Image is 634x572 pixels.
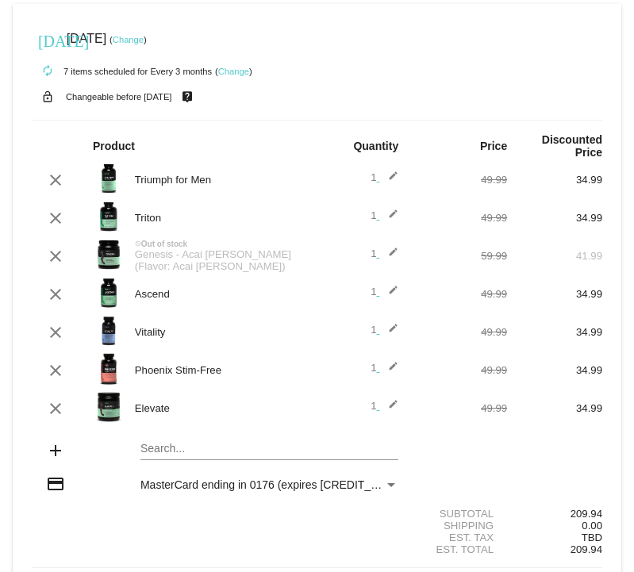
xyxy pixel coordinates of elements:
span: 1 [371,286,398,298]
mat-icon: lock_open [38,86,57,107]
span: 1 [371,248,398,259]
div: 34.99 [507,288,602,300]
mat-icon: edit [379,247,398,266]
mat-icon: edit [379,323,398,342]
small: 7 items scheduled for Every 3 months [32,67,212,76]
div: 209.94 [507,508,602,520]
mat-icon: clear [46,399,65,418]
a: Change [113,35,144,44]
mat-icon: edit [379,171,398,190]
div: 59.99 [412,250,507,262]
div: Phoenix Stim-Free [127,364,317,376]
img: genesis-acai-berry.png [93,239,125,271]
div: Vitality [127,326,317,338]
img: Image-1-Vitality-1000x1000-1.png [93,315,125,347]
div: 49.99 [412,364,507,376]
div: 49.99 [412,402,507,414]
mat-icon: clear [46,323,65,342]
span: 1 [371,324,398,336]
small: Changeable before [DATE] [66,92,172,102]
div: 41.99 [507,250,602,262]
div: 49.99 [412,326,507,338]
div: Genesis - Acai [PERSON_NAME] (Flavor: Acai [PERSON_NAME]) [127,248,317,272]
mat-icon: clear [46,361,65,380]
span: 1 [371,362,398,374]
strong: Price [480,140,507,152]
span: MasterCard ending in 0176 (expires [CREDIT_CARD_DATA]) [140,478,444,491]
div: 34.99 [507,326,602,338]
div: 34.99 [507,212,602,224]
mat-icon: edit [379,285,398,304]
div: Shipping [412,520,507,532]
div: 34.99 [507,174,602,186]
mat-icon: autorenew [38,62,57,81]
mat-icon: edit [379,399,398,418]
img: Image-1-Carousel-PhoenixSF-v3.0.png [93,353,125,385]
div: Est. Tax [412,532,507,543]
div: 49.99 [412,212,507,224]
span: 0.00 [582,520,602,532]
div: Out of stock [127,240,317,248]
span: 1 [371,209,398,221]
div: 34.99 [507,364,602,376]
div: Ascend [127,288,317,300]
img: Image-1-Triumph_carousel-front-transp.png [93,163,125,194]
div: Triton [127,212,317,224]
mat-icon: [DATE] [38,30,57,49]
div: Subtotal [412,508,507,520]
span: TBD [582,532,602,543]
span: 1 [371,171,398,183]
a: Change [218,67,249,76]
mat-select: Payment Method [140,478,398,491]
strong: Quantity [353,140,398,152]
mat-icon: clear [46,247,65,266]
img: Image-1-Carousel-Triton-Transp.png [93,201,125,232]
mat-icon: edit [379,361,398,380]
small: ( ) [110,35,147,44]
strong: Discounted Price [542,133,602,159]
div: 49.99 [412,288,507,300]
div: Est. Total [412,543,507,555]
mat-icon: clear [46,171,65,190]
div: 34.99 [507,402,602,414]
mat-icon: add [46,441,65,460]
mat-icon: clear [46,209,65,228]
small: ( ) [215,67,252,76]
img: Image-1-Carousel-Ascend-Transp.png [93,277,125,309]
mat-icon: edit [379,209,398,228]
strong: Product [93,140,135,152]
img: Image-1-Elevate.png [93,391,125,423]
mat-icon: not_interested [135,240,141,247]
mat-icon: clear [46,285,65,304]
mat-icon: live_help [178,86,197,107]
div: Triumph for Men [127,174,317,186]
div: 49.99 [412,174,507,186]
div: Elevate [127,402,317,414]
span: 209.94 [571,543,602,555]
input: Search... [140,443,398,455]
mat-icon: credit_card [46,474,65,493]
span: 1 [371,400,398,412]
